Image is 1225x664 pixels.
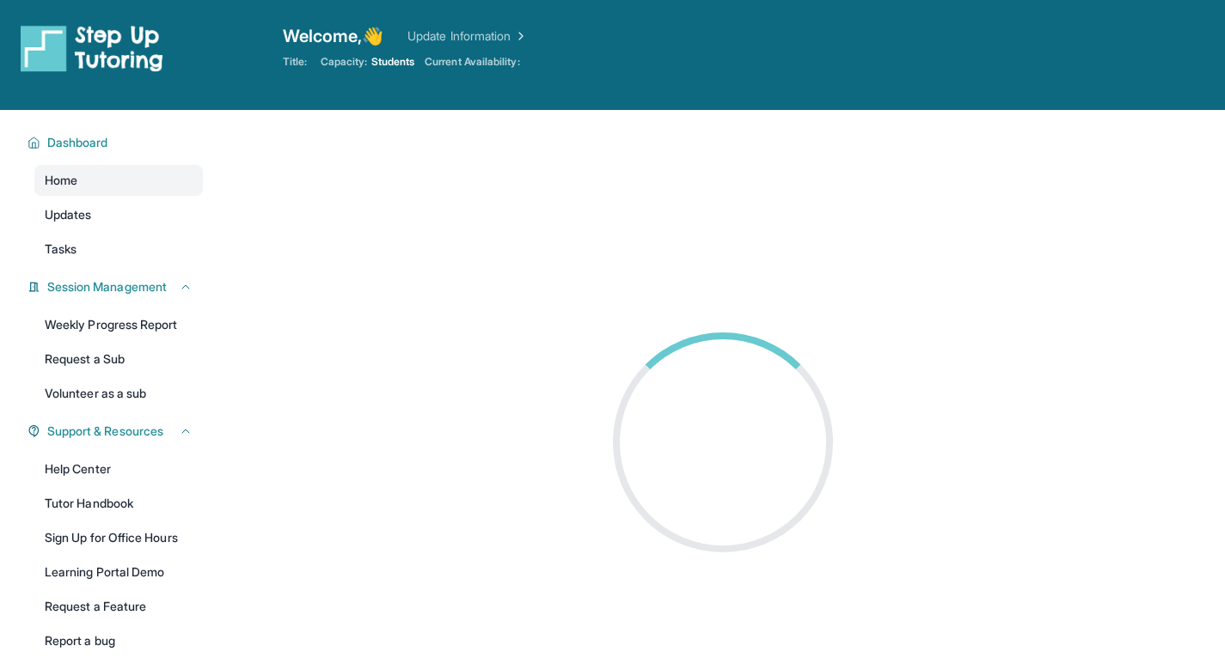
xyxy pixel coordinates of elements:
[47,423,163,440] span: Support & Resources
[321,55,368,69] span: Capacity:
[34,625,203,656] a: Report a bug
[47,134,108,151] span: Dashboard
[283,24,384,48] span: Welcome, 👋
[34,378,203,409] a: Volunteer as a sub
[45,241,77,258] span: Tasks
[34,165,203,196] a: Home
[425,55,519,69] span: Current Availability:
[34,344,203,375] a: Request a Sub
[34,557,203,588] a: Learning Portal Demo
[21,24,163,72] img: logo
[34,309,203,340] a: Weekly Progress Report
[34,522,203,553] a: Sign Up for Office Hours
[511,27,528,45] img: Chevron Right
[34,454,203,484] a: Help Center
[34,591,203,622] a: Request a Feature
[283,55,307,69] span: Title:
[34,199,203,230] a: Updates
[45,172,77,189] span: Home
[40,134,193,151] button: Dashboard
[40,278,193,295] button: Session Management
[407,27,528,45] a: Update Information
[34,488,203,519] a: Tutor Handbook
[45,206,92,223] span: Updates
[371,55,415,69] span: Students
[40,423,193,440] button: Support & Resources
[34,234,203,265] a: Tasks
[47,278,167,295] span: Session Management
